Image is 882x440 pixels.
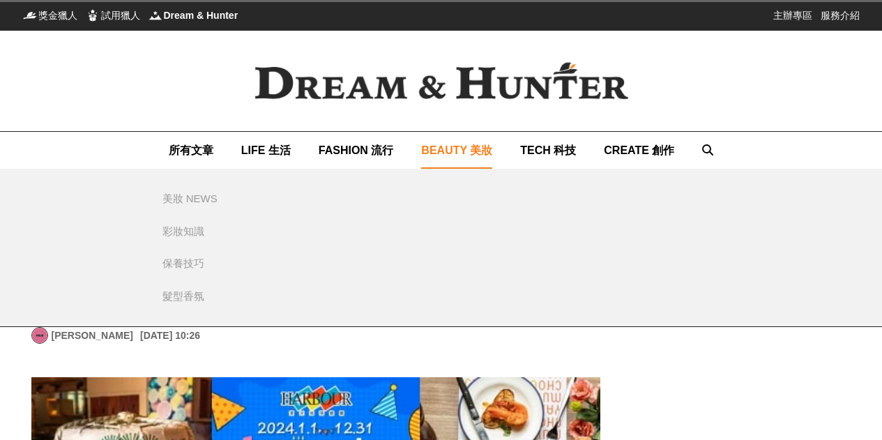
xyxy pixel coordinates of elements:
div: [DATE] 10:26 [140,328,200,343]
a: TECH 科技 [520,132,576,169]
span: 試用獵人 [101,8,140,22]
a: Avatar [31,327,48,344]
div: 美妝 NEWS [162,191,218,207]
span: LIFE 生活 [241,144,291,156]
a: [PERSON_NAME] [52,328,133,343]
a: CREATE 創作 [604,132,674,169]
a: 獎金獵人獎金獵人 [23,8,77,22]
a: LIFE 生活 [241,132,291,169]
a: 美妝 NEWS [162,191,232,207]
span: 獎金獵人 [38,8,77,22]
span: TECH 科技 [520,144,576,156]
div: 髮型香氛 [162,289,204,305]
a: 彩妝知識 [162,224,232,240]
img: Dream & Hunter [232,40,651,122]
a: 髮型香氛 [162,289,232,305]
a: 保養技巧 [162,256,232,272]
div: 彩妝知識 [162,224,204,240]
a: BEAUTY 美妝 [421,132,492,169]
a: 服務介紹 [821,8,860,22]
img: 獎金獵人 [23,8,37,22]
img: 試用獵人 [86,8,100,22]
img: Avatar [32,328,47,343]
a: 試用獵人試用獵人 [86,8,140,22]
span: CREATE 創作 [604,144,674,156]
div: 保養技巧 [162,256,204,272]
span: 所有文章 [169,144,213,156]
a: 主辦專區 [773,8,812,22]
a: 所有文章 [169,132,213,169]
a: FASHION 流行 [319,132,394,169]
img: Dream & Hunter [149,8,162,22]
a: Dream & HunterDream & Hunter [149,8,238,22]
span: BEAUTY 美妝 [421,144,492,156]
span: Dream & Hunter [164,8,238,22]
span: FASHION 流行 [319,144,394,156]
